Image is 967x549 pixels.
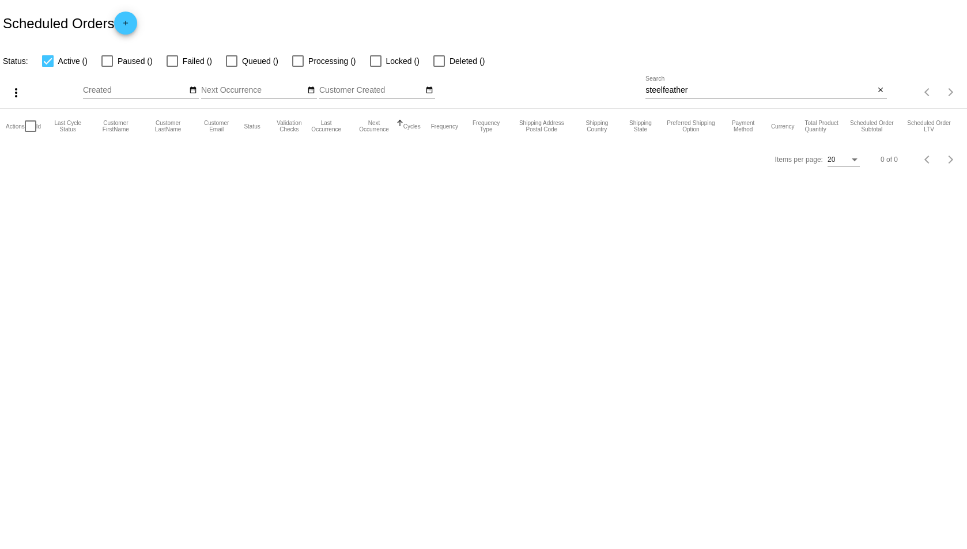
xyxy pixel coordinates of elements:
input: Search [645,86,874,95]
button: Change sorting for NextOccurrenceUtc [355,120,392,132]
button: Change sorting for Subtotal [847,120,897,132]
button: Change sorting for CustomerLastName [147,120,188,132]
span: Processing () [308,54,356,68]
span: Queued () [242,54,278,68]
button: Previous page [916,81,939,104]
button: Change sorting for Cycles [403,123,421,130]
button: Next page [939,81,962,104]
span: Failed () [183,54,212,68]
button: Change sorting for CurrencyIso [771,123,795,130]
mat-header-cell: Total Product Quantity [804,109,847,143]
span: Paused () [118,54,153,68]
mat-header-cell: Actions [6,109,25,143]
span: Status: [3,56,28,66]
mat-select: Items per page: [828,156,860,164]
button: Clear [875,85,887,97]
div: Items per page: [775,156,823,164]
button: Change sorting for Id [36,123,41,130]
button: Change sorting for Status [244,123,260,130]
button: Change sorting for ShippingPostcode [514,120,569,132]
span: Locked () [386,54,420,68]
button: Next page [939,148,962,171]
mat-icon: date_range [307,86,315,95]
span: Active () [58,54,88,68]
button: Change sorting for CustomerFirstName [95,120,137,132]
button: Change sorting for FrequencyType [469,120,504,132]
mat-icon: add [119,19,133,33]
button: Change sorting for LifetimeValue [907,120,951,132]
span: 20 [828,156,835,164]
mat-icon: date_range [189,86,197,95]
mat-header-cell: Validation Checks [271,109,308,143]
mat-icon: more_vert [9,86,23,100]
button: Change sorting for LastOccurrenceUtc [308,120,345,132]
button: Previous page [916,148,939,171]
button: Change sorting for LastProcessingCycleId [51,120,84,132]
input: Created [83,86,187,95]
input: Next Occurrence [201,86,305,95]
button: Change sorting for Frequency [431,123,458,130]
button: Change sorting for ShippingState [625,120,656,132]
mat-icon: date_range [425,86,433,95]
h2: Scheduled Orders [3,12,137,35]
button: Change sorting for PreferredShippingOption [667,120,716,132]
input: Customer Created [319,86,423,95]
span: Deleted () [449,54,485,68]
div: 0 of 0 [881,156,898,164]
mat-icon: close [877,86,885,95]
button: Change sorting for PaymentMethod.Type [726,120,761,132]
button: Change sorting for ShippingCountry [579,120,614,132]
button: Change sorting for CustomerEmail [199,120,234,132]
